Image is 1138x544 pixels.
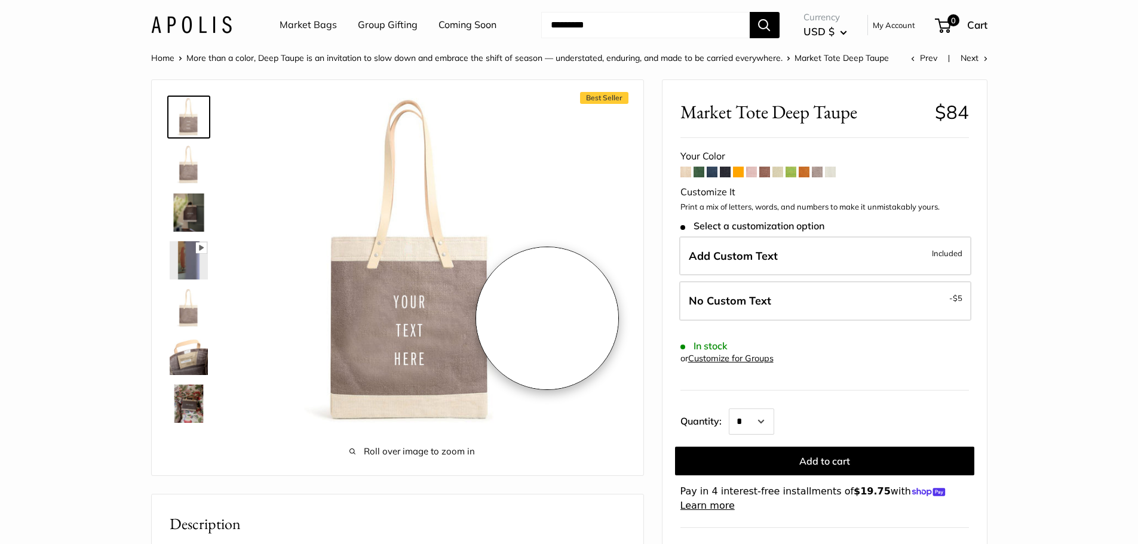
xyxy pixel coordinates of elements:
a: Customize for Groups [688,353,774,364]
a: Market Tote Deep Taupe [167,382,210,425]
a: Group Gifting [358,16,418,34]
span: Market Tote Deep Taupe [795,53,889,63]
button: Search [750,12,780,38]
img: Market Tote Deep Taupe [170,98,208,136]
a: Prev [911,53,937,63]
span: $5 [953,293,962,303]
span: Add Custom Text [689,249,778,263]
a: Market Bags [280,16,337,34]
span: Included [932,246,962,260]
button: Add to cart [675,447,974,475]
span: Select a customization option [680,220,824,232]
a: Market Tote Deep Taupe [167,239,210,282]
a: Market Tote Deep Taupe [167,334,210,377]
p: Print a mix of letters, words, and numbers to make it unmistakably yours. [680,201,969,213]
span: $84 [935,100,969,124]
div: or [680,351,774,367]
div: Customize It [680,183,969,201]
a: More than a color, Deep Taupe is an invitation to slow down and embrace the shift of season — und... [186,53,783,63]
img: Market Tote Deep Taupe [170,241,208,279]
span: Market Tote Deep Taupe [680,101,926,123]
input: Search... [541,12,750,38]
button: USD $ [803,22,847,41]
img: Apolis [151,16,232,33]
a: Market Tote Deep Taupe [167,143,210,186]
span: Cart [967,19,987,31]
a: Market Tote Deep Taupe [167,287,210,330]
img: Market Tote Deep Taupe [170,289,208,327]
label: Leave Blank [679,281,971,321]
a: Market Tote Deep Taupe [167,191,210,234]
img: Market Tote Deep Taupe [170,385,208,423]
a: Home [151,53,174,63]
span: 0 [947,14,959,26]
img: Market Tote Deep Taupe [170,193,208,232]
a: Market Tote Deep Taupe [167,96,210,139]
img: Market Tote Deep Taupe [170,337,208,375]
span: Currency [803,9,847,26]
span: Roll over image to zoom in [247,443,577,460]
img: Market Tote Deep Taupe [247,98,577,428]
nav: Breadcrumb [151,50,889,66]
span: No Custom Text [689,294,771,308]
span: - [949,291,962,305]
a: My Account [873,18,915,32]
span: In stock [680,340,728,352]
a: Next [961,53,987,63]
a: Coming Soon [438,16,496,34]
img: Market Tote Deep Taupe [170,146,208,184]
div: Your Color [680,147,969,165]
label: Quantity: [680,405,729,435]
a: 0 Cart [936,16,987,35]
h2: Description [170,512,625,536]
label: Add Custom Text [679,236,971,276]
span: USD $ [803,25,835,38]
span: Best Seller [580,92,628,104]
